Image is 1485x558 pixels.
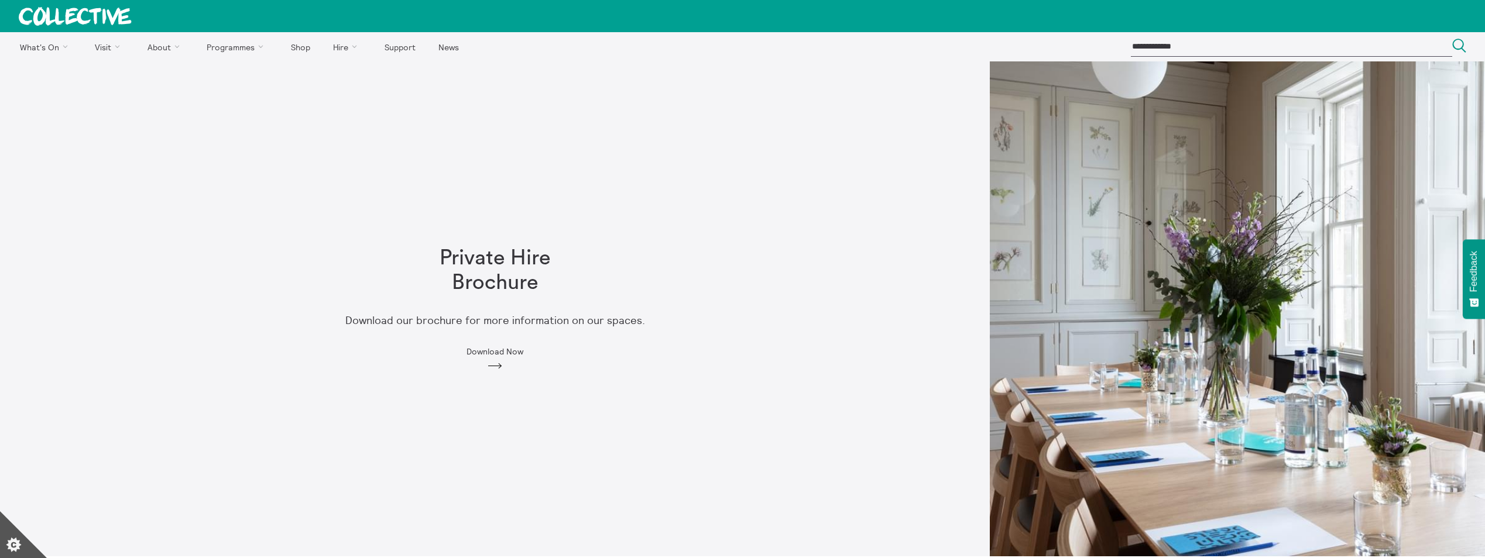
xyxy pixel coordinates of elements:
[85,32,135,61] a: Visit
[137,32,194,61] a: About
[467,347,523,356] span: Download Now
[280,32,320,61] a: Shop
[990,61,1485,556] img: Observatory Library Meeting Set Up 1
[420,246,570,295] h1: Private Hire Brochure
[9,32,83,61] a: What's On
[1463,239,1485,319] button: Feedback - Show survey
[323,32,372,61] a: Hire
[345,315,645,327] p: Download our brochure for more information on our spaces.
[428,32,469,61] a: News
[1469,251,1479,292] span: Feedback
[374,32,426,61] a: Support
[197,32,279,61] a: Programmes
